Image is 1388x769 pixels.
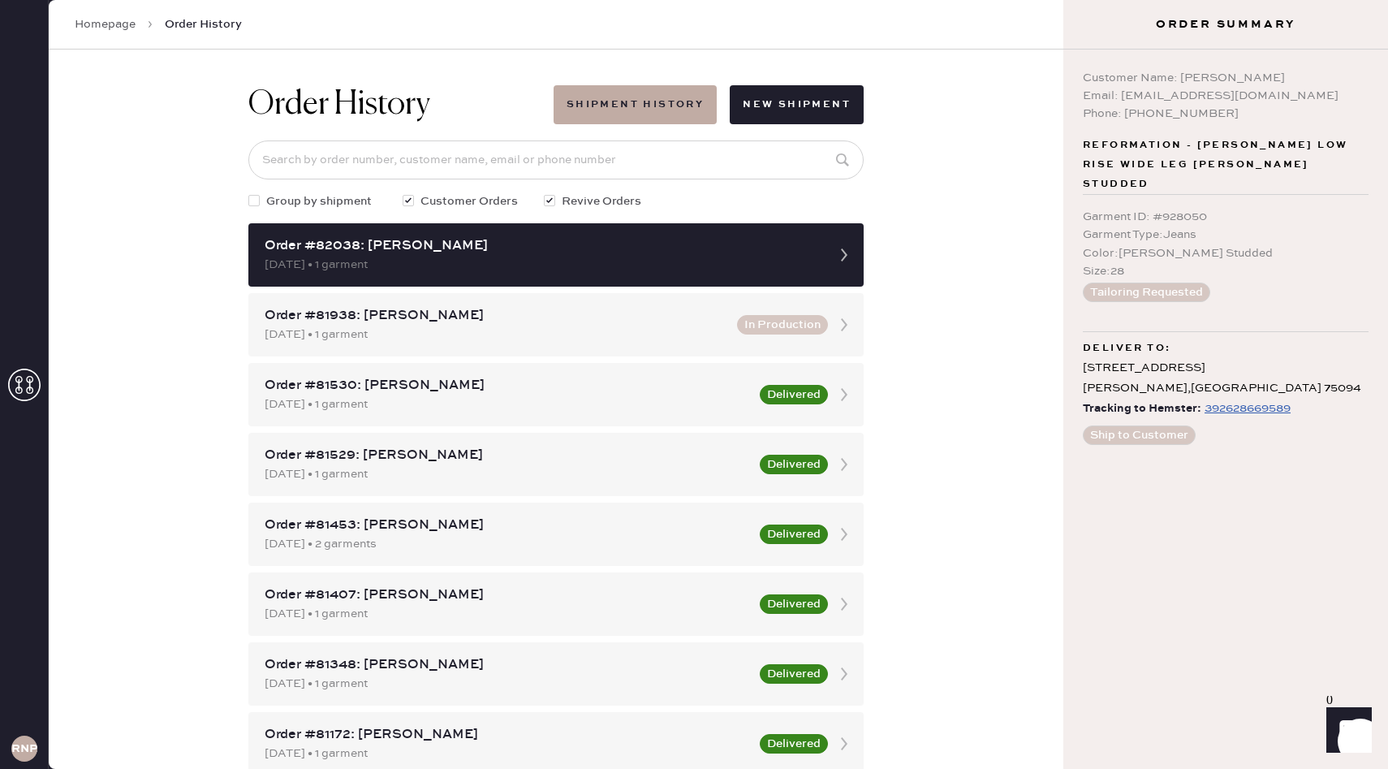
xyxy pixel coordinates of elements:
input: Search by order number, customer name, email or phone number [248,140,864,179]
div: [DATE] • 1 garment [265,745,750,763]
button: Delivered [760,594,828,614]
a: 392628669589 [1201,399,1291,419]
span: Reformation - [PERSON_NAME] Low Rise Wide Leg [PERSON_NAME] Studded [1083,136,1369,194]
div: Order #81529: [PERSON_NAME] [265,446,750,465]
button: In Production [737,315,828,335]
div: Phone: [PHONE_NUMBER] [1083,105,1369,123]
div: Garment ID : # 928050 [1083,208,1369,226]
div: Garment Type : Jeans [1083,226,1369,244]
span: Customer Orders [420,192,518,210]
iframe: Front Chat [1311,696,1381,766]
div: Size : 28 [1083,262,1369,280]
div: Order #81938: [PERSON_NAME] [265,306,727,326]
div: [STREET_ADDRESS] [PERSON_NAME] , [GEOGRAPHIC_DATA] 75094 [1083,358,1369,399]
button: Ship to Customer [1083,426,1196,445]
span: Deliver to: [1083,339,1170,358]
div: Order #81453: [PERSON_NAME] [265,516,750,535]
div: [DATE] • 1 garment [265,395,750,413]
div: [DATE] • 1 garment [265,256,818,274]
a: Homepage [75,16,136,32]
span: Tracking to Hemster: [1083,399,1201,419]
button: Tailoring Requested [1083,283,1210,302]
div: [DATE] • 1 garment [265,605,750,623]
h1: Order History [248,85,430,124]
div: https://www.fedex.com/apps/fedextrack/?tracknumbers=392628669589&cntry_code=US [1205,399,1291,418]
button: Delivered [760,385,828,404]
button: Delivered [760,734,828,754]
div: Customer Name: [PERSON_NAME] [1083,69,1369,87]
div: Color : [PERSON_NAME] Studded [1083,244,1369,262]
button: Shipment History [554,85,717,124]
div: [DATE] • 1 garment [265,465,750,483]
span: Group by shipment [266,192,372,210]
div: Order #81407: [PERSON_NAME] [265,585,750,605]
div: [DATE] • 2 garments [265,535,750,553]
button: New Shipment [730,85,864,124]
span: Order History [165,16,242,32]
div: Order #81172: [PERSON_NAME] [265,725,750,745]
div: Email: [EMAIL_ADDRESS][DOMAIN_NAME] [1083,87,1369,105]
h3: Order Summary [1063,16,1388,32]
span: Revive Orders [562,192,641,210]
div: [DATE] • 1 garment [265,675,750,693]
div: Order #82038: [PERSON_NAME] [265,236,818,256]
h3: RNPA [11,743,37,754]
button: Delivered [760,664,828,684]
div: Order #81530: [PERSON_NAME] [265,376,750,395]
button: Delivered [760,525,828,544]
div: Order #81348: [PERSON_NAME] [265,655,750,675]
div: [DATE] • 1 garment [265,326,727,343]
button: Delivered [760,455,828,474]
